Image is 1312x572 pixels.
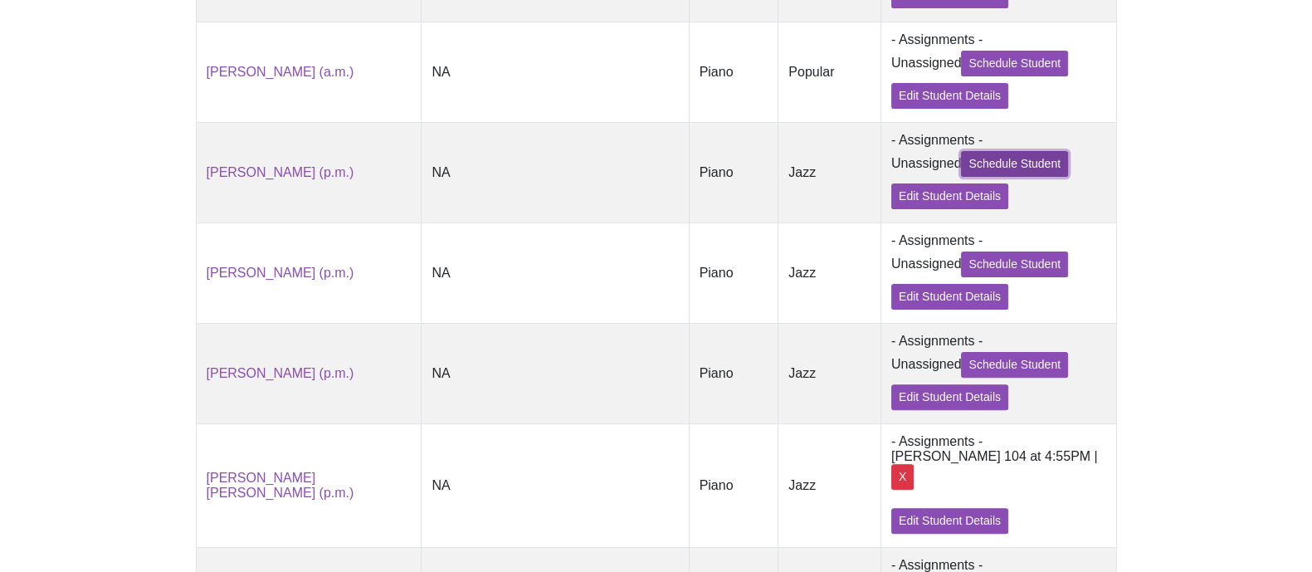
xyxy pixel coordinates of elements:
a: Schedule Student [961,352,1068,378]
td: NA [422,122,689,222]
div: [PERSON_NAME] 104 at 4:55PM | [891,449,1106,490]
td: Piano [689,222,778,323]
a: Schedule Student [961,151,1068,177]
a: [PERSON_NAME] (a.m.) [207,65,354,79]
td: Piano [689,122,778,222]
td: Jazz [778,222,881,323]
td: NA [422,323,689,423]
td: - Assignments - Unassigned [880,323,1116,423]
td: NA [422,423,689,547]
td: Popular [778,22,881,122]
a: Edit Student Details [891,384,1008,410]
a: Edit Student Details [891,83,1008,109]
a: Edit Student Details [891,508,1008,534]
td: - Assignments - Unassigned [880,122,1116,222]
a: Edit Student Details [891,284,1008,310]
a: [PERSON_NAME] [PERSON_NAME] (p.m.) [207,471,354,500]
a: [PERSON_NAME] (p.m.) [207,266,354,280]
td: Piano [689,22,778,122]
td: Jazz [778,122,881,222]
a: Schedule Student [961,51,1068,76]
td: NA [422,22,689,122]
td: Piano [689,423,778,547]
a: Edit Student Details [891,183,1008,209]
td: NA [422,222,689,323]
a: [PERSON_NAME] (p.m.) [207,366,354,380]
div: X [891,464,914,490]
a: Schedule Student [961,252,1068,277]
a: [PERSON_NAME] (p.m.) [207,165,354,179]
td: - Assignments - Unassigned [880,222,1116,323]
td: - Assignments - [880,423,1116,547]
td: Jazz [778,323,881,423]
td: Jazz [778,423,881,547]
td: Piano [689,323,778,423]
td: - Assignments - Unassigned [880,22,1116,122]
